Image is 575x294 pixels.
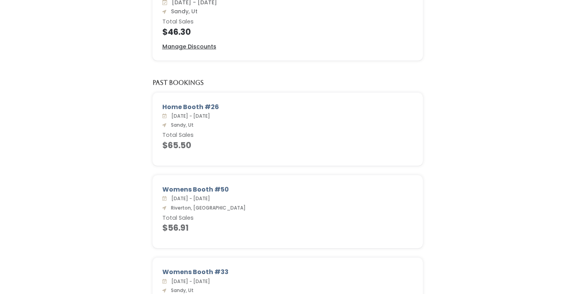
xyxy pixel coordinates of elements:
[168,287,194,294] span: Sandy, Ut
[168,278,210,285] span: [DATE] - [DATE]
[168,195,210,202] span: [DATE] - [DATE]
[168,113,210,119] span: [DATE] - [DATE]
[162,223,413,232] h4: $56.91
[168,7,198,15] span: Sandy, Ut
[162,267,413,277] div: Womens Booth #33
[162,27,413,36] h4: $46.30
[162,215,413,221] h6: Total Sales
[162,19,413,25] h6: Total Sales
[162,43,216,50] u: Manage Discounts
[162,102,413,112] div: Home Booth #26
[168,122,194,128] span: Sandy, Ut
[162,43,216,51] a: Manage Discounts
[162,141,413,150] h4: $65.50
[168,204,246,211] span: Riverton, [GEOGRAPHIC_DATA]
[153,79,204,86] h5: Past Bookings
[162,132,413,138] h6: Total Sales
[162,185,413,194] div: Womens Booth #50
